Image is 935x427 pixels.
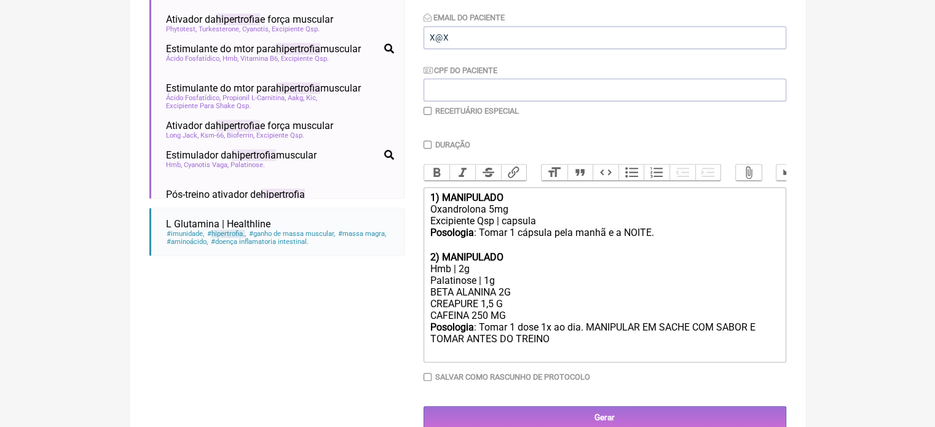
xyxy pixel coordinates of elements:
[166,25,197,33] span: Phytotest
[166,82,361,94] span: Estimulante do mtor para muscular
[567,165,593,181] button: Quote
[424,13,505,22] label: Email do Paciente
[430,275,779,286] div: Palatinose | 1g
[337,230,387,238] span: massa magra
[166,43,361,55] span: Estimulante do mtor para muscular
[166,149,317,161] span: Estimulador da muscular
[430,215,779,227] div: Excipiente Qsp | capsula
[261,189,305,200] span: hipertrofia
[435,372,590,382] label: Salvar como rascunho de Protocolo
[501,165,527,181] button: Link
[248,230,336,238] span: ganho de massa muscular
[449,165,475,181] button: Italic
[166,189,305,200] span: Pós-treino ativador de
[223,94,286,102] span: Propionil L-Carnitina
[240,55,279,63] span: Vitamina B6
[276,82,320,94] span: hipertrofia
[184,161,229,169] span: Cyanotis Vaga
[223,55,239,63] span: Hmb
[430,286,779,321] div: BETA ALANINA 2G CREAPURE 1,5 G CAFEINA 250 MG
[166,55,221,63] span: Ácido Fosfatídico
[430,227,779,251] div: : Tomar 1 cápsula pela manhã e a NOITE. ㅤ
[231,161,265,169] span: Palatinose
[227,131,254,139] span: Bioferrin
[281,55,329,63] span: Excipiente Qsp
[288,94,304,102] span: Aakg
[669,165,695,181] button: Decrease Level
[424,165,450,181] button: Bold
[166,94,221,102] span: Ácido Fosfatídico
[695,165,721,181] button: Increase Level
[166,131,199,139] span: Long Jack
[272,25,320,33] span: Excipiente Qsp
[430,251,503,263] strong: 2) MANIPULADO
[166,102,251,110] span: Excipiente Para Shake Qsp
[475,165,501,181] button: Strikethrough
[166,238,208,246] span: aminoácido
[542,165,567,181] button: Heading
[776,165,802,181] button: Undo
[593,165,618,181] button: Code
[306,94,317,102] span: Kic
[430,227,473,238] strong: Posologia
[216,120,260,131] span: hipertrofia
[736,165,762,181] button: Attach Files
[216,14,260,25] span: hipertrofia
[166,218,270,230] span: L Glutamina | Healthline
[166,120,333,131] span: Ativador da e força muscular
[435,106,519,116] label: Receituário Especial
[256,131,304,139] span: Excipiente Qsp
[166,14,333,25] span: Ativador da e força muscular
[435,140,470,149] label: Duração
[430,321,779,358] div: : Tomar 1 dose 1x ao dia. MANIPULAR EM SACHE COM SABOR E TOMAR ANTES DO TREINO ㅤ
[200,131,225,139] span: Ksm-66
[210,238,309,246] span: doença inflamatoria intestinal
[644,165,669,181] button: Numbers
[276,43,320,55] span: hipertrofia
[430,321,473,333] strong: Posologia
[166,230,205,238] span: imunidade
[430,192,503,203] strong: 1) MANIPULADO
[232,149,276,161] span: hipertrofia
[211,230,245,238] span: hipertrofia
[430,263,779,275] div: Hmb | 2g
[618,165,644,181] button: Bullets
[424,66,497,75] label: CPF do Paciente
[242,25,270,33] span: Cyanotis
[430,203,779,215] div: Oxandrolona 5mg
[199,25,240,33] span: Turkesterone
[166,161,182,169] span: Hmb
